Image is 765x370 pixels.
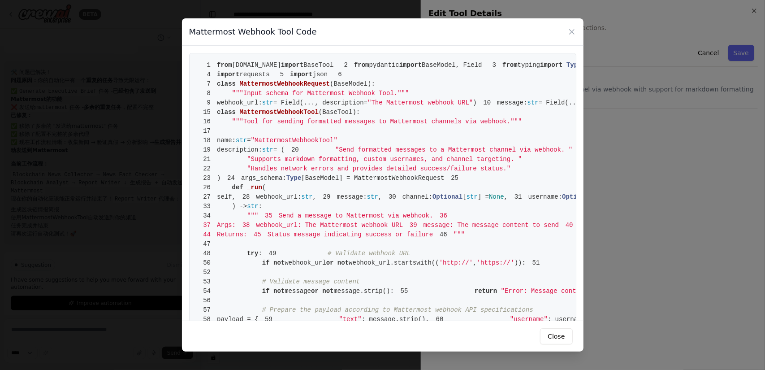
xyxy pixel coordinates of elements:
[497,99,527,106] span: message:
[439,259,473,266] span: 'http://'
[433,230,454,239] span: 46
[322,109,352,116] span: BaseTool
[197,164,217,174] span: 22
[197,221,217,230] span: 37
[540,61,562,69] span: import
[303,61,333,69] span: BaseTool
[197,277,217,287] span: 53
[281,61,303,69] span: import
[422,61,482,69] span: BaseModel, Field
[333,80,367,87] span: BaseModel
[514,259,526,266] span: )):
[197,192,217,202] span: 27
[217,109,236,116] span: class
[285,145,305,155] span: 20
[501,287,652,295] span: "Error: Message content cannot be empty"
[367,80,375,87] span: ):
[473,99,476,106] span: )
[247,231,433,238] span: Status message indicating success or failure
[369,61,399,69] span: pydantic
[241,174,286,182] span: args_schema:
[197,174,217,183] span: 23
[189,26,317,38] h3: Mattermost Webhook Tool Code
[258,315,279,324] span: 59
[262,259,270,266] span: if
[262,306,533,313] span: # Prepare the payload according to Mattermost webhook API specifications
[333,61,354,70] span: 2
[504,193,508,200] span: ,
[247,137,251,144] span: =
[311,287,319,295] span: or
[432,193,462,200] span: Optional
[197,211,217,221] span: 34
[239,80,330,87] span: MattermostWebhookRequest
[562,193,592,200] span: Optional
[262,99,273,106] span: str
[197,258,217,268] span: 50
[262,278,360,285] span: # Validate message content
[403,222,559,229] span: message: The message content to send
[273,146,285,153] span: = (
[232,90,409,97] span: """Input schema for Mattermost Webhook Tool."""
[197,239,217,249] span: 47
[462,193,466,200] span: [
[232,61,281,69] span: [DOMAIN_NAME]
[197,249,217,258] span: 48
[489,193,504,200] span: None
[239,71,269,78] span: requests
[482,61,503,70] span: 3
[301,193,312,200] span: str
[526,258,546,268] span: 51
[220,174,241,183] span: 24
[566,61,582,69] span: Type
[337,193,367,200] span: message:
[197,268,217,277] span: 52
[232,184,243,191] span: def
[197,108,217,117] span: 15
[559,221,579,230] span: 40
[328,70,348,79] span: 6
[217,99,262,106] span: webhook_url:
[285,259,326,266] span: webhook_url
[477,259,514,266] span: 'https://'
[362,316,429,323] span: : message.strip(),
[399,61,422,69] span: import
[247,230,268,239] span: 45
[197,296,217,305] span: 56
[197,231,247,238] span: Returns:
[475,287,497,295] span: return
[313,193,316,200] span: ,
[394,287,415,296] span: 55
[445,174,465,183] span: 25
[258,250,262,257] span: :
[548,316,585,323] span: : username
[232,118,522,125] span: """Tool for sending formatted messages to Mattermost channels via webhook."""
[429,315,450,324] span: 60
[262,146,273,153] span: str
[382,192,402,202] span: 30
[197,315,217,324] span: 58
[273,259,285,266] span: not
[197,222,236,229] span: Args:
[236,192,256,202] span: 28
[197,145,217,155] span: 19
[316,192,337,202] span: 29
[197,202,217,211] span: 33
[247,250,258,257] span: try
[273,287,285,295] span: not
[197,316,259,323] span: payload = {
[217,71,239,78] span: import
[217,146,262,153] span: description:
[539,99,633,106] span: = Field(..., description=
[349,259,439,266] span: webhook_url.startswith((
[352,109,360,116] span: ):
[403,221,424,230] span: 39
[270,70,290,79] span: 5
[467,193,478,200] span: str
[473,259,476,266] span: ,
[286,174,302,182] span: Type
[236,137,247,144] span: str
[258,211,279,221] span: 35
[508,192,528,202] span: 31
[335,146,572,153] span: "Send formatted messages to a Mattermost channel via webhook. "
